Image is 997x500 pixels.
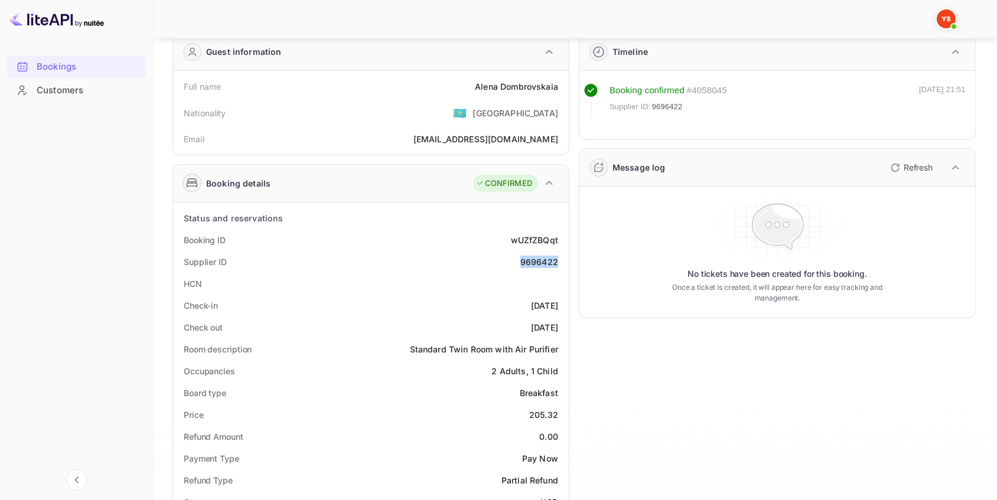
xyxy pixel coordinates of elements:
div: CONFIRMED [476,178,532,189]
div: Price [184,409,204,421]
div: HCN [184,277,202,290]
div: 205.32 [529,409,558,421]
div: # 4058045 [687,84,727,97]
div: Customers [7,79,146,102]
div: Refund Type [184,474,233,486]
div: Occupancies [184,365,235,377]
div: Pay Now [522,452,558,465]
div: Partial Refund [501,474,558,486]
a: Bookings [7,55,146,77]
div: Bookings [37,60,140,74]
img: LiteAPI logo [9,9,104,28]
div: [GEOGRAPHIC_DATA] [473,107,558,119]
div: Standard Twin Room with Air Purifier [410,343,558,355]
div: Status and reservations [184,212,283,224]
div: [DATE] 21:51 [919,84,966,118]
div: Breakfast [520,387,558,399]
button: Refresh [884,158,937,177]
div: Guest information [206,45,282,58]
div: Nationality [184,107,226,119]
div: 2 Adults, 1 Child [491,365,558,377]
div: wUZfZBQqt [511,234,558,246]
div: 0.00 [539,430,558,443]
div: Bookings [7,55,146,79]
div: Supplier ID [184,256,227,268]
div: [DATE] [531,299,558,312]
div: Refund Amount [184,430,243,443]
div: Check-in [184,299,218,312]
div: Timeline [612,45,648,58]
div: [EMAIL_ADDRESS][DOMAIN_NAME] [413,133,558,145]
div: [DATE] [531,321,558,334]
div: Room description [184,343,252,355]
a: Customers [7,79,146,101]
div: Email [184,133,204,145]
p: Once a ticket is created, it will appear here for easy tracking and management. [671,282,884,303]
div: Payment Type [184,452,239,465]
p: Refresh [904,161,933,174]
div: Booking ID [184,234,226,246]
div: Booking details [206,177,271,189]
div: Check out [184,321,223,334]
div: Message log [612,161,666,174]
p: No tickets have been created for this booking. [688,268,867,280]
div: Booking confirmed [610,84,685,97]
div: Board type [184,387,226,399]
span: Supplier ID: [610,101,651,113]
img: Yandex Support [937,9,956,28]
span: United States [453,102,467,123]
div: Customers [37,84,140,97]
div: Alena Dombrovskaia [475,80,558,93]
div: 9696422 [520,256,558,268]
span: 9696422 [652,101,683,113]
div: Full name [184,80,221,93]
button: Collapse navigation [66,469,87,491]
